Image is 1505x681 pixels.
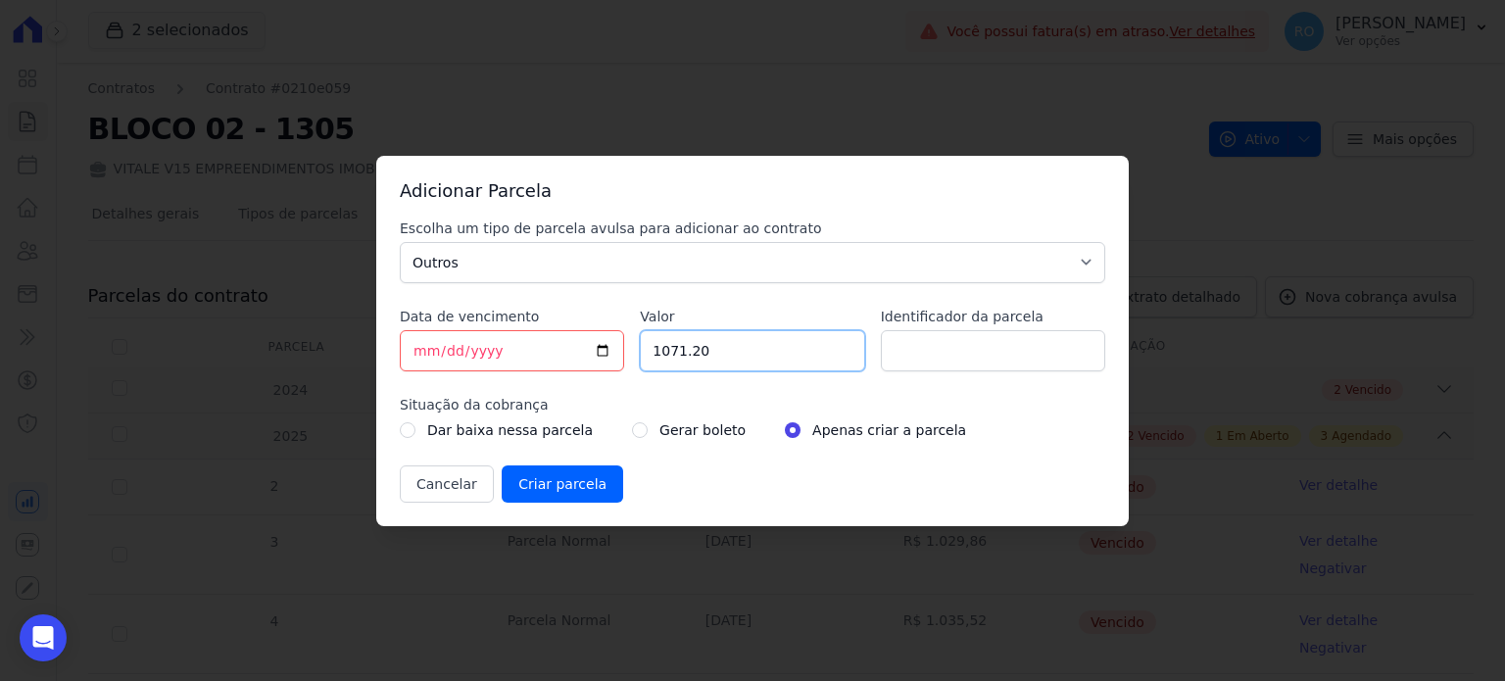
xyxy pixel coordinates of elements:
[427,418,593,442] label: Dar baixa nessa parcela
[400,465,494,503] button: Cancelar
[640,307,864,326] label: Valor
[812,418,966,442] label: Apenas criar a parcela
[400,395,1105,414] label: Situação da cobrança
[502,465,623,503] input: Criar parcela
[20,614,67,661] div: Open Intercom Messenger
[400,307,624,326] label: Data de vencimento
[400,179,1105,203] h3: Adicionar Parcela
[659,418,746,442] label: Gerar boleto
[400,219,1105,238] label: Escolha um tipo de parcela avulsa para adicionar ao contrato
[881,307,1105,326] label: Identificador da parcela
